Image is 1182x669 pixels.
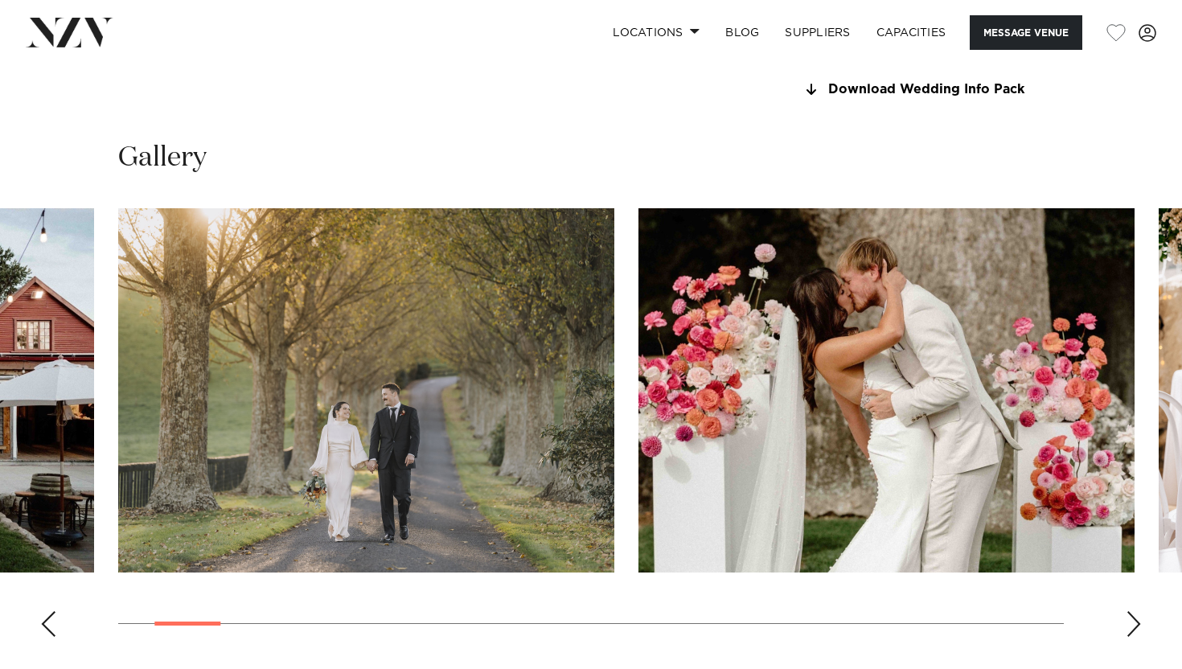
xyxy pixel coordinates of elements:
swiper-slide: 3 / 26 [638,208,1135,573]
img: nzv-logo.png [26,18,113,47]
a: BLOG [712,15,772,50]
a: Locations [600,15,712,50]
a: Download Wedding Info Pack [802,83,1064,97]
button: Message Venue [970,15,1082,50]
a: Capacities [864,15,959,50]
a: SUPPLIERS [772,15,863,50]
h2: Gallery [118,140,207,176]
swiper-slide: 2 / 26 [118,208,614,573]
